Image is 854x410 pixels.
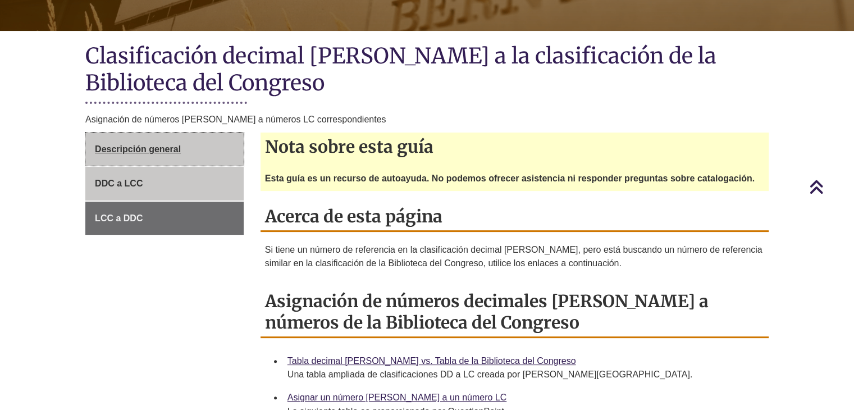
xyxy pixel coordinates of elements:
a: Tabla decimal [PERSON_NAME] vs. Tabla de la Biblioteca del Congreso [287,356,576,366]
div: Menú de la página de guía [85,133,244,235]
font: Asignación de números decimales [PERSON_NAME] a números de la Biblioteca del Congreso [265,290,709,333]
font: Acerca de esta página [265,206,442,227]
font: LCC a DDC [95,213,143,223]
a: DDC a LCC [85,167,244,201]
font: Esta guía es un recurso de autoayuda. No podemos ofrecer asistencia ni responder preguntas sobre ... [265,174,755,183]
font: Si tiene un número de referencia en la clasificación decimal [PERSON_NAME], pero está buscando un... [265,245,762,268]
font: Una tabla ampliada de clasificaciones DD a LC creada por [PERSON_NAME][GEOGRAPHIC_DATA]. [287,370,692,379]
font: Descripción general [95,144,181,154]
font: DDC a LCC [95,179,143,188]
a: Descripción general [85,133,244,166]
a: LCC a DDC [85,202,244,235]
font: Clasificación decimal [PERSON_NAME] a la clasificación de la Biblioteca del Congreso [85,42,716,96]
a: Volver arriba [809,179,851,194]
a: Asignar un número [PERSON_NAME] a un número LC [287,393,506,402]
font: Asignación de números [PERSON_NAME] a números LC correspondientes [85,115,386,124]
font: Nota sobre esta guía [265,136,433,157]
